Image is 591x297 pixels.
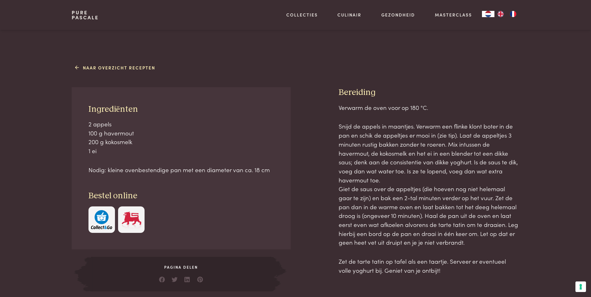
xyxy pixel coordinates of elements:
p: Verwarm de oven voor op 180 °C. [339,103,519,112]
a: Masterclass [435,12,472,18]
div: Language [482,11,494,17]
img: c308188babc36a3a401bcb5cb7e020f4d5ab42f7cacd8327e500463a43eeb86c.svg [91,210,112,229]
h3: Bestel online [88,191,274,201]
img: Delhaize [121,210,142,229]
a: FR [507,11,519,17]
span: Ingrediënten [88,105,138,114]
aside: Language selected: Nederlands [482,11,519,17]
a: PurePascale [72,10,99,20]
a: Culinair [337,12,361,18]
ul: Language list [494,11,519,17]
h3: Bereiding [339,87,519,98]
p: Nodig: kleine ovenbestendige pan met een diameter van ca. 18 cm [88,165,274,174]
a: NL [482,11,494,17]
span: Pagina delen [91,264,271,270]
a: EN [494,11,507,17]
button: Uw voorkeuren voor toestemming voor trackingtechnologieën [575,281,586,292]
a: Collecties [286,12,318,18]
p: Snijd de appels in maantjes. Verwarm een flinke klont boter in de pan en schik de appeltjes er mo... [339,122,519,247]
p: 2 appels 100 g havermout 200 g kokosmelk 1 ei [88,120,274,155]
a: Naar overzicht recepten [75,64,155,71]
a: Gezondheid [381,12,415,18]
p: Zet de tarte tatin op tafel als een taartje. Serveer er eventueel volle yoghurt bij. Geniet van j... [339,257,519,275]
